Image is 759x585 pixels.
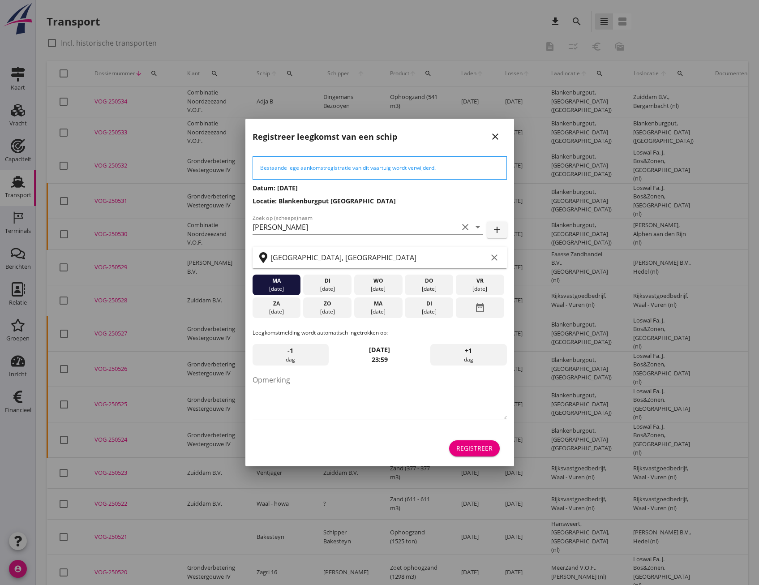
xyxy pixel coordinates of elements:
i: clear [460,222,471,232]
strong: [DATE] [369,345,390,354]
input: Zoek op (scheeps)naam [253,220,458,234]
strong: 23:59 [372,355,388,364]
div: Bestaande lege aankomstregistratie van dit vaartuig wordt verwijderd. [260,164,499,172]
div: do [407,277,451,285]
div: [DATE] [305,308,349,316]
div: za [254,300,298,308]
i: arrow_drop_down [472,222,483,232]
div: di [305,277,349,285]
textarea: Opmerking [253,373,507,420]
i: add [492,224,502,235]
i: clear [489,252,500,263]
input: Zoek op terminal of plaats [270,250,487,265]
div: [DATE] [407,308,451,316]
div: [DATE] [458,285,502,293]
i: close [490,131,501,142]
div: Registreer [456,443,493,453]
p: Leegkomstmelding wordt automatisch ingetrokken op: [253,329,507,337]
span: -1 [287,346,293,356]
div: ma [356,300,400,308]
div: [DATE] [356,285,400,293]
div: [DATE] [407,285,451,293]
i: date_range [475,300,485,316]
h3: Locatie: Blankenburgput [GEOGRAPHIC_DATA] [253,196,507,206]
div: [DATE] [254,308,298,316]
button: Registreer [449,440,500,456]
h3: Datum: [DATE] [253,183,507,193]
div: [DATE] [305,285,349,293]
div: vr [458,277,502,285]
div: di [407,300,451,308]
div: ma [254,277,298,285]
div: [DATE] [254,285,298,293]
div: dag [253,344,329,366]
div: dag [430,344,506,366]
div: zo [305,300,349,308]
div: wo [356,277,400,285]
span: +1 [465,346,472,356]
div: [DATE] [356,308,400,316]
h2: Registreer leegkomst van een schip [253,131,397,143]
